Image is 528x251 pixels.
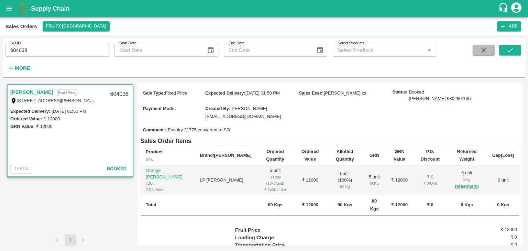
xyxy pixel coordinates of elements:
[143,106,176,111] label: Payment Mode :
[313,44,327,57] button: Choose date
[10,124,35,129] label: GRN Value:
[392,89,407,96] label: Status:
[146,202,156,207] b: Total
[205,106,281,119] span: [PERSON_NAME][EMAIL_ADDRESS][DOMAIN_NAME]
[299,90,323,96] label: Sales Exec :
[394,149,405,162] b: GRN Value
[17,98,98,103] label: [STREET_ADDRESS][PERSON_NAME]
[263,187,288,193] div: ₹ 2400 / Unit
[497,21,521,31] button: Add
[10,109,50,114] label: Expected Delivery :
[452,176,481,183] div: 0 Kg
[338,202,352,207] b: 80 Kgs
[235,234,306,241] p: Loading Charge
[497,202,509,207] b: 0 Kgs
[65,234,76,245] button: page 1
[57,89,77,96] p: Fixed Price
[143,127,166,133] label: Comment :
[391,202,408,207] b: ₹ 12000
[10,88,53,97] a: [PERSON_NAME]
[386,165,413,195] td: ₹ 12000
[165,90,187,96] span: Fixed Price
[204,44,217,57] button: Choose date
[338,41,364,46] label: Select Products
[470,241,517,248] h6: ₹ 0
[146,187,189,193] div: GRN Done
[336,149,354,162] b: Allotted Quantity
[487,165,520,195] td: 0 unit
[119,41,136,46] label: Start Date
[427,202,433,207] b: ₹ 0
[368,180,380,186] div: 80 Kg
[245,90,280,96] span: [DATE] 01:50 PM
[31,5,69,12] b: Supply Chain
[257,165,294,195] td: 5 unit
[107,166,126,171] span: Booked
[140,136,520,146] h6: Sales Order Items
[324,90,366,96] span: [PERSON_NAME].ks
[266,149,284,162] b: Ordered Quantity
[335,46,423,55] input: Select Products
[1,1,17,17] button: open drawer
[470,234,517,241] h6: ₹ 0
[194,165,257,195] td: LP [PERSON_NAME]
[235,226,306,234] p: Fruit Price
[200,153,251,158] b: Brand/[PERSON_NAME]
[15,65,30,71] strong: More
[31,4,498,13] a: Supply Chain
[5,62,32,74] button: More
[492,153,514,158] b: Gap(Loss)
[419,180,441,186] div: ₹ 0 / Unit
[43,116,60,121] label: ₹ 12000
[293,165,327,195] td: ₹ 12000
[168,127,230,133] span: Enquiry 21775 converted to SO
[510,1,522,16] div: account of current user
[470,226,517,233] h6: ₹ 12000
[457,149,476,162] b: Returned Weight
[17,2,31,15] img: logo
[146,167,189,180] p: Orange [PERSON_NAME]
[205,90,245,96] label: Expected Delivery :
[302,202,318,207] b: ₹ 12000
[425,46,434,55] button: Open
[146,156,189,162] div: SKU
[419,174,441,181] div: ₹ 0
[146,149,163,154] b: Product
[114,44,201,57] input: Start Date
[420,149,440,162] b: P.D. Discount
[409,89,472,102] span: Booked
[370,153,379,158] b: GRN
[146,180,189,186] div: 72CT
[452,170,481,190] div: 0 unit
[409,96,472,102] div: [PERSON_NAME] 6302807097
[5,22,37,31] div: Sales Orders
[368,174,380,187] div: 5 unit
[498,2,510,15] div: customer-support
[235,241,306,249] p: Transportation Price
[332,171,357,190] div: 5 unit ( 100 %)
[36,124,53,129] label: ₹ 12000
[43,21,110,31] button: Select DC
[51,234,90,245] nav: pagination navigation
[52,109,86,114] label: [DATE] 01:50 PM
[5,44,109,57] input: Enter SO ID
[205,106,230,111] label: Created By :
[370,198,379,211] b: 80 Kgs
[332,184,357,190] div: 80 Kg
[10,41,21,46] label: SO ID
[106,86,133,102] div: 604038
[229,41,244,46] label: End Date
[10,116,42,121] label: Ordered Value:
[461,202,473,207] b: 0 Kgs
[268,202,283,207] b: 80 Kgs
[224,44,311,57] input: End Date
[143,90,165,96] label: Sale Type :
[301,149,319,162] b: Ordered Value
[263,174,288,187] div: 80 kgs (16kg/unit)
[452,183,481,190] button: Reasons(0)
